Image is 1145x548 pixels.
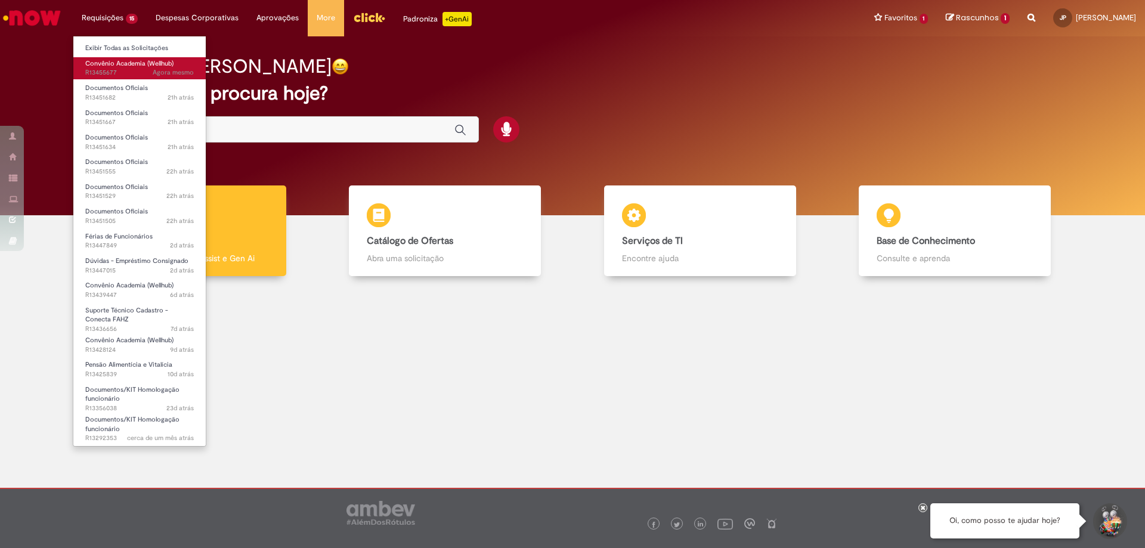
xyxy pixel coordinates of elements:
[828,185,1083,277] a: Base de Conhecimento Consulte e aprenda
[73,383,206,409] a: Aberto R13356038 : Documentos/KIT Homologação funcionário
[170,290,194,299] span: 6d atrás
[168,370,194,379] span: 10d atrás
[85,360,172,369] span: Pensão Alimentícia e Vitalícia
[744,518,755,529] img: logo_footer_workplace.png
[156,12,239,24] span: Despesas Corporativas
[73,42,206,55] a: Exibir Todas as Solicitações
[170,266,194,275] time: 26/08/2025 09:33:27
[572,185,828,277] a: Serviços de TI Encontre ajuda
[85,324,194,334] span: R13436656
[85,143,194,152] span: R13451634
[127,434,194,442] time: 14/07/2025 16:37:35
[85,345,194,355] span: R13428124
[85,167,194,177] span: R13451555
[166,404,194,413] time: 05/08/2025 15:09:38
[171,324,194,333] span: 7d atrás
[85,157,148,166] span: Documentos Oficiais
[930,503,1079,538] div: Oi, como posso te ajudar hoje?
[85,370,194,379] span: R13425839
[127,434,194,442] span: cerca de um mês atrás
[153,68,194,77] time: 28/08/2025 08:16:40
[168,143,194,151] span: 21h atrás
[168,93,194,102] span: 21h atrás
[367,235,453,247] b: Catálogo de Ofertas
[85,191,194,201] span: R13451529
[85,256,188,265] span: Dúvidas - Empréstimo Consignado
[170,290,194,299] time: 22/08/2025 11:30:27
[166,191,194,200] span: 22h atrás
[946,13,1010,24] a: Rascunhos
[956,12,999,23] span: Rascunhos
[73,181,206,203] a: Aberto R13451529 : Documentos Oficiais
[73,304,206,330] a: Aberto R13436656 : Suporte Técnico Cadastro - Conecta FAHZ
[73,131,206,153] a: Aberto R13451634 : Documentos Oficiais
[920,14,929,24] span: 1
[63,185,318,277] a: Tirar dúvidas Tirar dúvidas com Lupi Assist e Gen Ai
[73,255,206,277] a: Aberto R13447015 : Dúvidas - Empréstimo Consignado
[332,58,349,75] img: happy-face.png
[317,12,335,24] span: More
[85,336,174,345] span: Convênio Academia (Wellhub)
[85,232,153,241] span: Férias de Funcionários
[73,57,206,79] a: Aberto R13455677 : Convênio Academia (Wellhub)
[170,241,194,250] span: 2d atrás
[85,133,148,142] span: Documentos Oficiais
[85,290,194,300] span: R13439447
[166,167,194,176] time: 27/08/2025 10:38:44
[346,501,415,525] img: logo_footer_ambev_rotulo_gray.png
[877,235,975,247] b: Base de Conhecimento
[73,230,206,252] a: Aberto R13447849 : Férias de Funcionários
[73,82,206,104] a: Aberto R13451682 : Documentos Oficiais
[85,59,174,68] span: Convênio Academia (Wellhub)
[168,370,194,379] time: 18/08/2025 16:29:26
[442,12,472,26] p: +GenAi
[168,143,194,151] time: 27/08/2025 10:49:05
[85,182,148,191] span: Documentos Oficiais
[73,205,206,227] a: Aberto R13451505 : Documentos Oficiais
[353,8,385,26] img: click_logo_yellow_360x200.png
[126,14,138,24] span: 15
[73,358,206,380] a: Aberto R13425839 : Pensão Alimentícia e Vitalícia
[877,252,1033,264] p: Consulte e aprenda
[85,434,194,443] span: R13292353
[85,109,148,117] span: Documentos Oficiais
[85,281,174,290] span: Convênio Academia (Wellhub)
[168,117,194,126] span: 21h atrás
[82,12,123,24] span: Requisições
[85,404,194,413] span: R13356038
[85,241,194,250] span: R13447849
[73,107,206,129] a: Aberto R13451667 : Documentos Oficiais
[1076,13,1136,23] span: [PERSON_NAME]
[85,117,194,127] span: R13451667
[717,516,733,531] img: logo_footer_youtube.png
[256,12,299,24] span: Aprovações
[103,83,1042,104] h2: O que você procura hoje?
[170,345,194,354] time: 19/08/2025 11:36:08
[698,521,704,528] img: logo_footer_linkedin.png
[674,522,680,528] img: logo_footer_twitter.png
[1060,14,1066,21] span: JP
[73,156,206,178] a: Aberto R13451555 : Documentos Oficiais
[103,56,332,77] h2: Bom dia, [PERSON_NAME]
[622,235,683,247] b: Serviços de TI
[170,345,194,354] span: 9d atrás
[318,185,573,277] a: Catálogo de Ofertas Abra uma solicitação
[1,6,63,30] img: ServiceNow
[403,12,472,26] div: Padroniza
[166,404,194,413] span: 23d atrás
[85,385,180,404] span: Documentos/KIT Homologação funcionário
[85,68,194,78] span: R13455677
[651,522,657,528] img: logo_footer_facebook.png
[85,415,180,434] span: Documentos/KIT Homologação funcionário
[73,413,206,439] a: Aberto R13292353 : Documentos/KIT Homologação funcionário
[170,241,194,250] time: 26/08/2025 11:34:16
[166,216,194,225] time: 27/08/2025 10:33:05
[85,207,148,216] span: Documentos Oficiais
[1001,13,1010,24] span: 1
[168,93,194,102] time: 27/08/2025 10:57:29
[85,216,194,226] span: R13451505
[85,93,194,103] span: R13451682
[85,83,148,92] span: Documentos Oficiais
[168,117,194,126] time: 27/08/2025 10:54:32
[85,266,194,275] span: R13447015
